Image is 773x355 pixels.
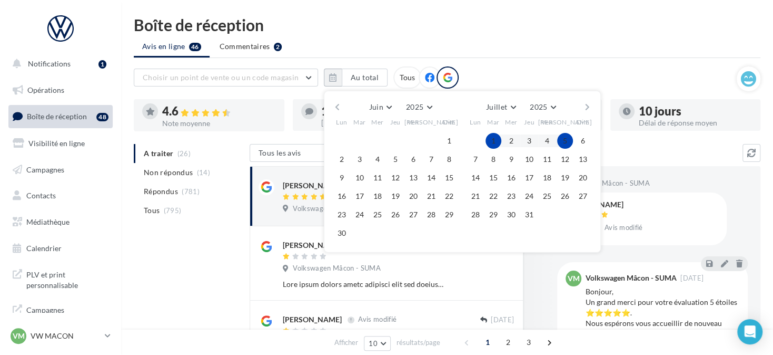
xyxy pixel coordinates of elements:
button: 31 [521,207,537,223]
span: 2025 [530,102,547,111]
span: Choisir un point de vente ou un code magasin [143,73,299,82]
button: 10 [364,336,391,351]
button: 4 [539,133,555,149]
button: 21 [468,188,483,204]
span: Commentaires [220,41,270,52]
a: Visibilité en ligne [6,132,115,155]
button: 28 [468,207,483,223]
div: Bonjour, Un grand merci pour votre évaluation 5 étoiles ⭐⭐⭐⭐⭐. Nous espérons vous accueillir de n... [586,286,739,350]
button: 24 [352,207,368,223]
button: 19 [388,188,403,204]
button: 28 [423,207,439,223]
div: [PERSON_NAME] [564,201,645,208]
span: Juillet [486,102,507,111]
button: 25 [370,207,385,223]
a: Campagnes DataOnDemand [6,299,115,330]
button: 26 [557,188,573,204]
span: Médiathèque [26,217,70,226]
span: Dim [577,118,589,127]
span: 3 [520,334,537,351]
div: 2 [274,43,282,51]
span: Tous les avis [259,148,301,157]
span: Dim [443,118,455,127]
div: Open Intercom Messenger [737,319,762,344]
div: 4.6 [162,105,276,118]
a: Campagnes [6,159,115,181]
span: Mar [487,118,500,127]
span: Mar [353,118,366,127]
span: Volkswagen Mâcon - SUMA [562,179,649,188]
span: 1 [479,334,496,351]
button: 6 [575,133,591,149]
button: Choisir un point de vente ou un code magasin [134,69,318,87]
span: Juin [369,102,383,111]
button: 22 [485,188,501,204]
a: Contacts [6,185,115,207]
div: [PERSON_NAME] [283,240,342,251]
span: Non répondus [144,167,193,178]
button: 2 [503,133,519,149]
span: PLV et print personnalisable [26,267,108,290]
button: Au total [324,69,388,87]
span: Opérations [27,85,64,94]
div: Délai de réponse moyen [639,119,752,127]
span: Contacts [26,191,56,200]
button: 25 [539,188,555,204]
div: 1 [98,60,106,69]
a: Opérations [6,79,115,101]
button: 23 [503,188,519,204]
a: Boîte de réception48 [6,105,115,128]
button: 3 [352,151,368,167]
span: résultats/page [397,338,440,348]
div: [PERSON_NAME] [283,180,342,191]
span: Campagnes [26,165,64,174]
button: Au total [342,69,388,87]
a: VM VW MACON [8,326,113,346]
button: 17 [521,170,537,186]
div: Volkswagen Mâcon - SUMA [586,274,677,282]
button: 29 [441,207,457,223]
button: 3 [521,133,537,149]
button: Notifications 1 [6,53,111,75]
span: Volkswagen Mâcon - SUMA [293,204,380,214]
button: Juin [365,100,396,114]
button: 4 [370,151,385,167]
span: Calendrier [26,244,62,253]
button: 11 [539,151,555,167]
span: Tous [144,205,160,216]
span: Notifications [28,59,71,68]
button: 8 [485,151,501,167]
button: 18 [539,170,555,186]
span: [DATE] [491,315,514,325]
div: 10 jours [639,105,752,117]
button: 14 [423,170,439,186]
button: 1 [441,133,457,149]
button: 18 [370,188,385,204]
span: Jeu [524,118,534,127]
span: Répondus [144,186,178,197]
button: 2025 [526,100,560,114]
button: 5 [557,133,573,149]
span: Mer [505,118,518,127]
button: 9 [503,151,519,167]
button: 13 [405,170,421,186]
span: Boîte de réception [27,112,87,121]
button: 15 [485,170,501,186]
button: 1 [485,133,501,149]
a: PLV et print personnalisable [6,263,115,294]
span: Lun [470,118,481,127]
span: [PERSON_NAME] [538,118,592,127]
p: VW MACON [31,331,101,341]
button: 20 [575,170,591,186]
button: 11 [370,170,385,186]
button: 2 [334,151,350,167]
button: 21 [423,188,439,204]
span: 10 [369,339,378,348]
button: 13 [575,151,591,167]
span: [DATE] [680,275,703,282]
button: 22 [441,188,457,204]
button: 30 [334,225,350,241]
button: 12 [557,151,573,167]
button: Tous les avis [250,144,355,162]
